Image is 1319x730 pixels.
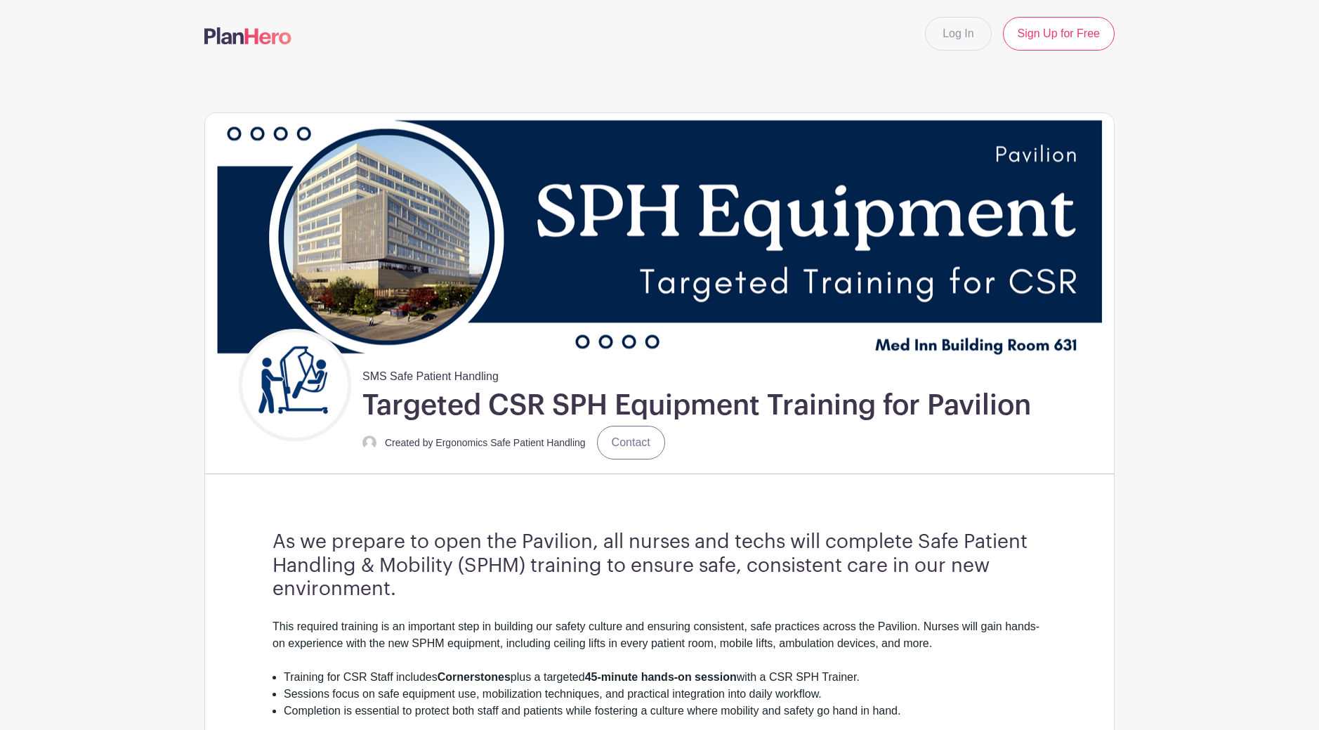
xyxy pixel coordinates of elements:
strong: 45-minute hands-on session [585,671,737,683]
li: Completion is essential to protect both staff and patients while fostering a culture where mobili... [284,703,1046,719]
h3: As we prepare to open the Pavilion, all nurses and techs will complete Safe Patient Handling & Mo... [273,530,1046,601]
strong: Cornerstones [438,671,511,683]
li: Sessions focus on safe equipment use, mobilization techniques, and practical integration into dai... [284,686,1046,703]
small: Created by Ergonomics Safe Patient Handling [385,437,586,448]
a: Contact [597,426,665,459]
img: event_banner_9855.png [205,113,1114,363]
img: logo-507f7623f17ff9eddc593b1ce0a138ce2505c220e1c5a4e2b4648c50719b7d32.svg [204,27,291,44]
a: Sign Up for Free [1003,17,1115,51]
img: Untitled%20design.png [242,332,348,438]
div: This required training is an important step in building our safety culture and ensuring consisten... [273,618,1046,669]
img: default-ce2991bfa6775e67f084385cd625a349d9dcbb7a52a09fb2fda1e96e2d18dcdb.png [362,436,376,450]
h1: Targeted CSR SPH Equipment Training for Pavilion [362,388,1031,423]
span: SMS Safe Patient Handling [362,363,499,385]
li: Training for CSR Staff includes plus a targeted with a CSR SPH Trainer. [284,669,1046,686]
a: Log In [925,17,991,51]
